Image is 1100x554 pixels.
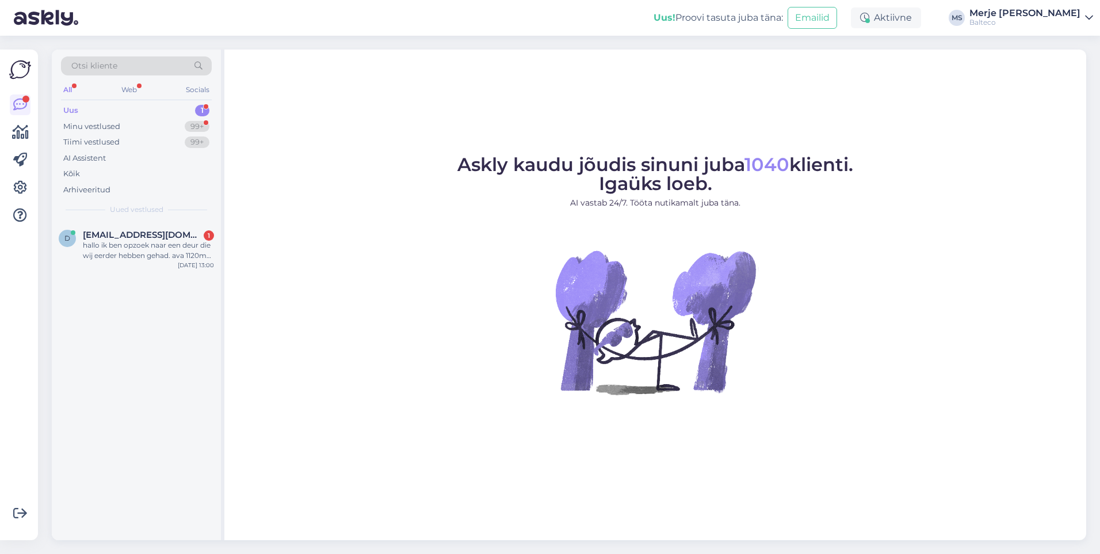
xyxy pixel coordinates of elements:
[949,10,965,26] div: MS
[185,121,209,132] div: 99+
[457,197,853,209] p: AI vastab 24/7. Tööta nutikamalt juba täna.
[552,218,759,426] img: No Chat active
[64,234,70,242] span: d
[63,168,80,180] div: Kõik
[178,261,214,270] div: [DATE] 13:00
[851,7,921,28] div: Aktiivne
[654,12,675,23] b: Uus!
[63,136,120,148] div: Tiimi vestlused
[63,153,106,164] div: AI Assistent
[457,153,853,195] span: Askly kaudu jõudis sinuni juba klienti. Igaüks loeb.
[63,184,110,196] div: Arhiveeritud
[654,11,783,25] div: Proovi tasuta juba täna:
[969,9,1093,27] a: Merje [PERSON_NAME]Balteco
[969,18,1080,27] div: Balteco
[63,121,120,132] div: Minu vestlused
[110,204,163,215] span: Uued vestlused
[9,59,31,81] img: Askly Logo
[185,136,209,148] div: 99+
[788,7,837,29] button: Emailid
[744,153,789,176] span: 1040
[195,105,209,116] div: 1
[184,82,212,97] div: Socials
[83,240,214,261] div: hallo ik ben opzoek naar een deur die wij eerder hebben gehad. ava 1120mm vasakul voldik-uks 770m...
[119,82,139,97] div: Web
[969,9,1080,18] div: Merje [PERSON_NAME]
[71,60,117,72] span: Otsi kliente
[204,230,214,241] div: 1
[83,230,203,240] span: denniseikenboom@finish-profiles.com
[63,105,78,116] div: Uus
[61,82,74,97] div: All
